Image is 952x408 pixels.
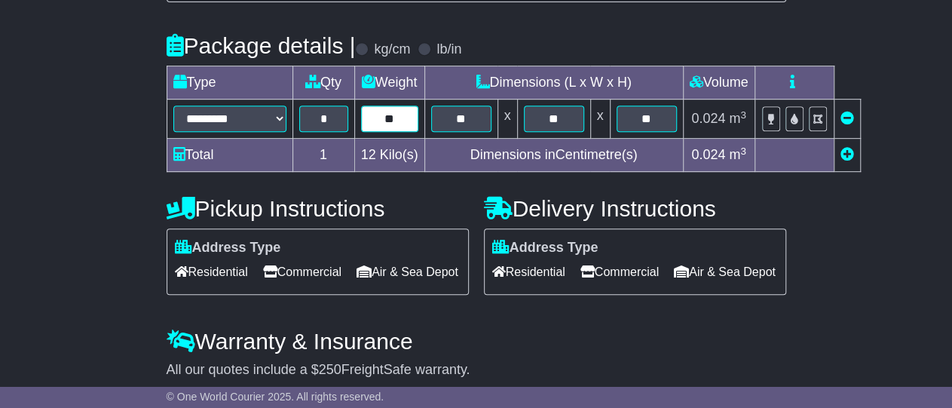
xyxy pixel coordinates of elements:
[729,111,746,126] span: m
[167,139,292,172] td: Total
[436,41,461,58] label: lb/in
[840,111,854,126] a: Remove this item
[674,260,776,284] span: Air & Sea Depot
[167,33,356,58] h4: Package details |
[683,66,755,100] td: Volume
[580,260,659,284] span: Commercial
[740,146,746,157] sup: 3
[175,240,281,256] label: Address Type
[167,66,292,100] td: Type
[691,147,725,162] span: 0.024
[492,260,565,284] span: Residential
[424,139,683,172] td: Dimensions in Centimetre(s)
[167,196,469,221] h4: Pickup Instructions
[840,147,854,162] a: Add new item
[167,362,786,379] div: All our quotes include a $ FreightSafe warranty.
[729,147,746,162] span: m
[167,329,786,354] h4: Warranty & Insurance
[361,147,376,162] span: 12
[167,391,384,403] span: © One World Courier 2025. All rights reserved.
[492,240,598,256] label: Address Type
[354,139,424,172] td: Kilo(s)
[175,260,248,284] span: Residential
[354,66,424,100] td: Weight
[357,260,458,284] span: Air & Sea Depot
[497,100,517,139] td: x
[740,109,746,121] sup: 3
[292,66,354,100] td: Qty
[263,260,341,284] span: Commercial
[691,111,725,126] span: 0.024
[424,66,683,100] td: Dimensions (L x W x H)
[319,362,341,377] span: 250
[292,139,354,172] td: 1
[484,196,786,221] h4: Delivery Instructions
[590,100,610,139] td: x
[374,41,410,58] label: kg/cm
